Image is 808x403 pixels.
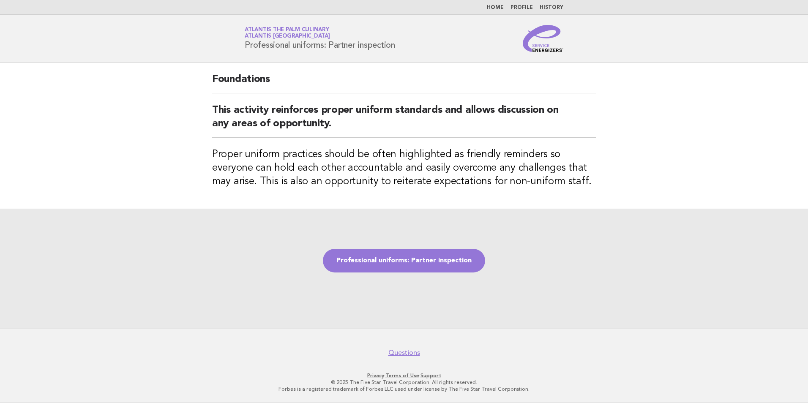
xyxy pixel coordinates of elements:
a: Professional uniforms: Partner inspection [323,249,485,272]
p: Forbes is a registered trademark of Forbes LLC used under license by The Five Star Travel Corpora... [145,386,663,392]
span: Atlantis [GEOGRAPHIC_DATA] [245,34,330,39]
a: Atlantis The Palm CulinaryAtlantis [GEOGRAPHIC_DATA] [245,27,330,39]
img: Service Energizers [523,25,563,52]
a: Privacy [367,373,384,378]
p: © 2025 The Five Star Travel Corporation. All rights reserved. [145,379,663,386]
a: Questions [388,349,420,357]
a: History [540,5,563,10]
p: · · [145,372,663,379]
a: Profile [510,5,533,10]
a: Support [420,373,441,378]
h2: This activity reinforces proper uniform standards and allows discussion on any areas of opportunity. [212,103,596,138]
h3: Proper uniform practices should be often highlighted as friendly reminders so everyone can hold e... [212,148,596,188]
a: Terms of Use [385,373,419,378]
h2: Foundations [212,73,596,93]
a: Home [487,5,504,10]
h1: Professional uniforms: Partner inspection [245,27,395,49]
